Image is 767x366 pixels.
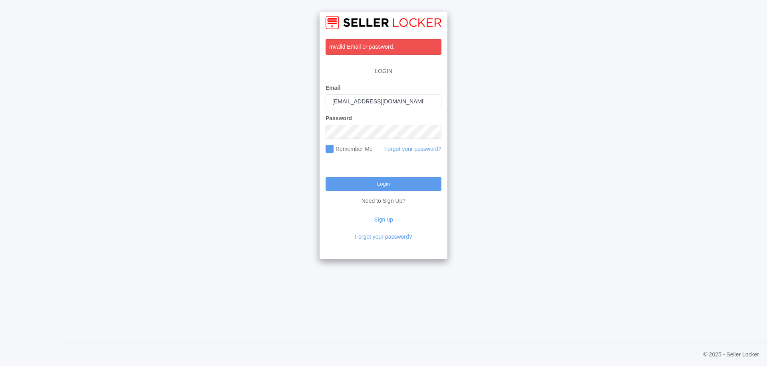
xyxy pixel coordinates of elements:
p: LOGIN [326,63,441,79]
span: © 2025 - Seller Locker [703,350,759,359]
span: Invalid Email or password. [329,44,394,50]
img: Image [326,16,441,29]
input: Login [326,177,441,191]
label: Email [326,84,340,92]
label: Password [326,114,352,123]
a: Forgot your password? [384,146,441,152]
p: Need to Sign Up? [326,191,441,205]
a: Sign up [374,216,393,223]
a: Forgot your password? [355,233,412,240]
label: Remember Me [326,145,373,153]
